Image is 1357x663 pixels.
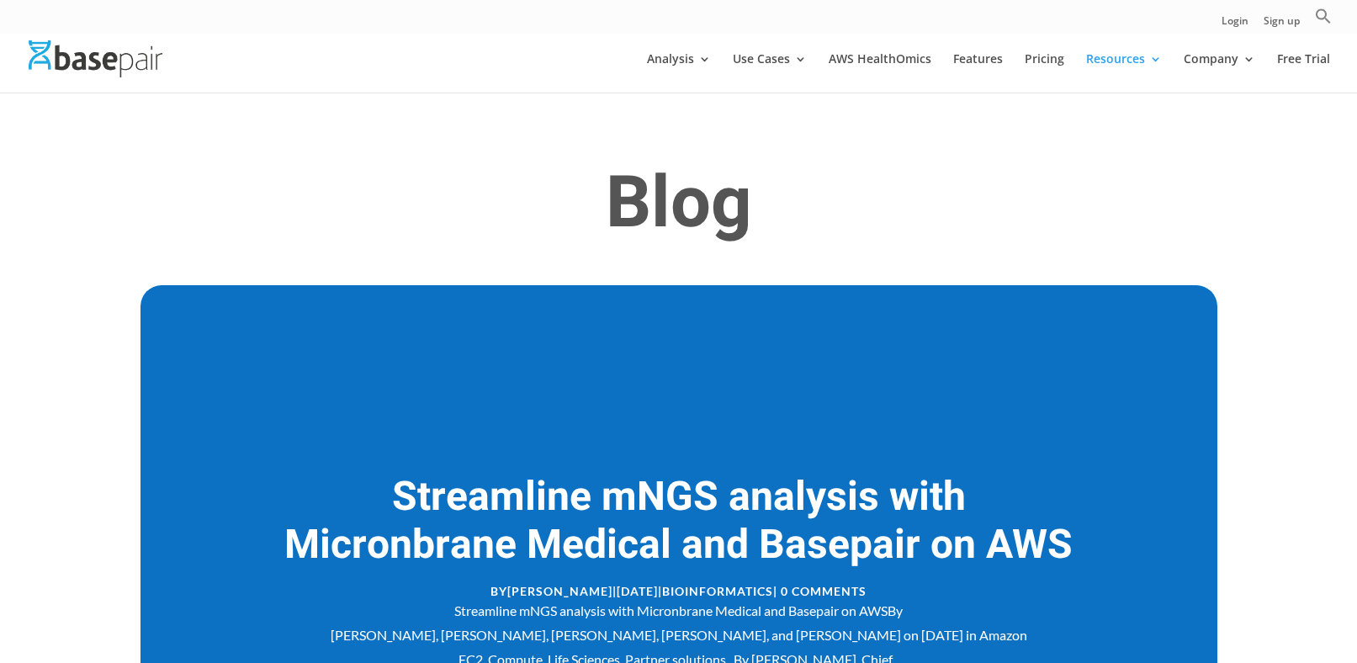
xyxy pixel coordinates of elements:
a: Company [1184,53,1255,93]
a: Analysis [647,53,711,93]
a: Search Icon Link [1315,8,1332,34]
a: Use Cases [733,53,807,93]
a: Bioinformatics [662,584,773,598]
img: Basepair [29,40,162,77]
p: by | | | 0 Comments [280,579,1076,600]
a: Pricing [1025,53,1064,93]
svg: Search [1315,8,1332,24]
span: [DATE] [617,584,658,598]
a: Free Trial [1277,53,1330,93]
a: [PERSON_NAME] [507,584,612,598]
a: Features [953,53,1003,93]
a: Resources [1086,53,1162,93]
a: AWS HealthOmics [829,53,931,93]
h1: Blog [140,162,1217,256]
a: Sign up [1264,16,1300,34]
a: Login [1222,16,1248,34]
a: Streamline mNGS analysis with Micronbrane Medical and Basepair on AWS [284,468,1073,575]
